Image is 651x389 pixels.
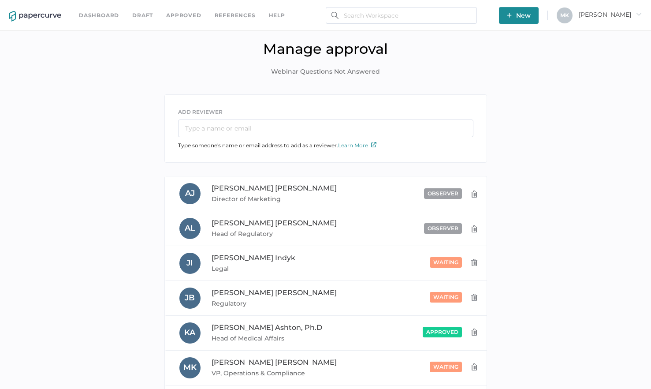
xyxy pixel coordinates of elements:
a: References [215,11,256,20]
img: delete [471,329,478,336]
img: delete [471,191,478,198]
span: J I [186,258,193,268]
span: [PERSON_NAME] Indyk [212,254,295,262]
span: Webinar Questions Not Answered [271,67,380,77]
span: M K [183,363,197,372]
h1: Manage approval [7,40,644,57]
img: delete [471,363,478,370]
i: arrow_right [636,11,642,17]
input: Search Workspace [326,7,477,24]
img: delete [471,294,478,301]
a: Approved [166,11,201,20]
span: Head of Regulatory [212,228,345,239]
div: help [269,11,285,20]
img: delete [471,225,478,232]
span: New [507,7,531,24]
img: plus-white.e19ec114.svg [507,13,512,18]
img: delete [471,259,478,266]
span: waiting [433,259,458,266]
span: [PERSON_NAME] Ashton, Ph.D [212,323,322,332]
button: New [499,7,539,24]
a: Draft [132,11,153,20]
span: [PERSON_NAME] [PERSON_NAME] [212,288,337,297]
span: J B [185,293,195,303]
span: Director of Marketing [212,194,345,204]
span: Head of Medical Affairs [212,333,345,344]
span: waiting [433,363,458,370]
span: Legal [212,263,345,274]
a: Dashboard [79,11,119,20]
span: VP, Operations & Compliance [212,368,345,378]
img: papercurve-logo-colour.7244d18c.svg [9,11,61,22]
span: A L [185,223,195,233]
span: observer [428,190,458,197]
span: Regulatory [212,298,345,309]
span: [PERSON_NAME] [PERSON_NAME] [212,219,337,227]
img: search.bf03fe8b.svg [331,12,339,19]
input: Type a name or email [178,120,473,137]
span: waiting [433,294,458,300]
span: observer [428,225,458,232]
span: [PERSON_NAME] [579,11,642,19]
img: external-link-icon.7ec190a1.svg [371,142,376,147]
span: K A [184,328,195,337]
span: Type someone's name or email address to add as a reviewer. [178,142,376,149]
span: ADD REVIEWER [178,108,223,115]
span: A J [185,188,195,198]
span: M K [560,12,569,19]
span: [PERSON_NAME] [PERSON_NAME] [212,358,337,367]
a: Learn More [338,142,376,149]
span: [PERSON_NAME] [PERSON_NAME] [212,184,337,192]
span: approved [426,329,458,335]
